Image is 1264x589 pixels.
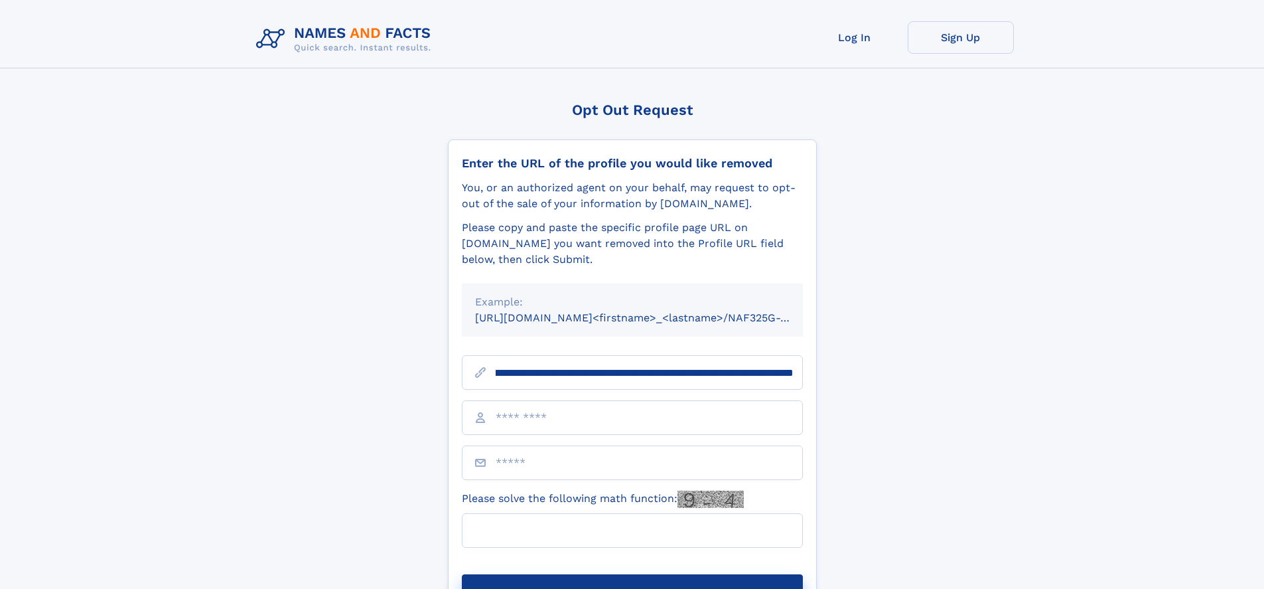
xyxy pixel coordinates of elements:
[462,491,744,508] label: Please solve the following math function:
[475,294,790,310] div: Example:
[448,102,817,118] div: Opt Out Request
[802,21,908,54] a: Log In
[908,21,1014,54] a: Sign Up
[462,220,803,268] div: Please copy and paste the specific profile page URL on [DOMAIN_NAME] you want removed into the Pr...
[251,21,442,57] img: Logo Names and Facts
[475,311,828,324] small: [URL][DOMAIN_NAME]<firstname>_<lastname>/NAF325G-xxxxxxxx
[462,180,803,212] div: You, or an authorized agent on your behalf, may request to opt-out of the sale of your informatio...
[462,156,803,171] div: Enter the URL of the profile you would like removed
